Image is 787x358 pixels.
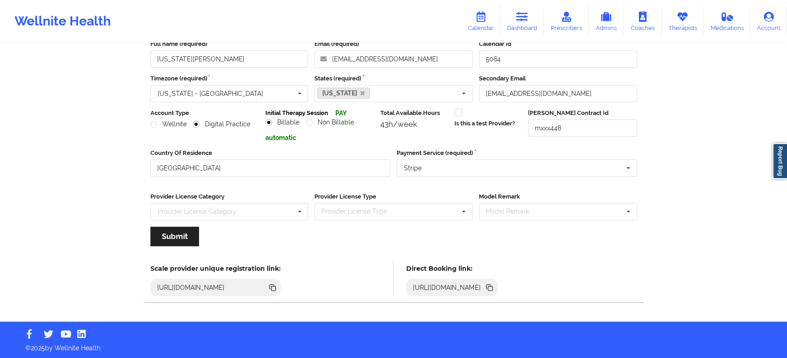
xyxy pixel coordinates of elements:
a: Medications [704,6,751,36]
label: Is this a test Provider? [454,119,515,128]
a: Report Bug [772,143,787,179]
label: Model Remark [479,192,637,201]
label: Payment Service (required) [397,149,637,158]
label: Email (required) [314,40,473,49]
p: automatic [265,133,374,142]
label: Provider License Type [314,192,473,201]
div: 43h/week [380,119,448,129]
label: Timezone (required) [150,74,309,83]
label: Wellnite [150,120,187,128]
label: Full name (required) [150,40,309,49]
p: PAY [335,109,347,118]
a: Account [750,6,787,36]
label: Country Of Residence [150,149,391,158]
label: Total Available Hours [380,109,448,118]
input: Full name [150,50,309,68]
div: Provider License Category [158,209,236,215]
button: Submit [150,227,199,246]
h5: Scale provider unique registration link: [150,264,281,273]
div: [URL][DOMAIN_NAME] [409,283,484,292]
input: Deel Contract Id [528,119,637,137]
label: States (required) [314,74,473,83]
label: Secondary Email [479,74,637,83]
a: Coaches [624,6,662,36]
a: Calendar [461,6,500,36]
label: Provider License Category [150,192,309,201]
label: Non Billable [306,119,354,126]
a: Dashboard [500,6,544,36]
div: [US_STATE] - [GEOGRAPHIC_DATA] [158,90,263,97]
p: © 2025 by Wellnite Health [19,337,768,353]
label: Account Type [150,109,259,118]
a: Prescribers [544,6,589,36]
div: [URL][DOMAIN_NAME] [154,283,229,292]
a: Therapists [662,6,704,36]
label: Billable [265,119,299,126]
label: Initial Therapy Session [265,109,328,118]
input: Email address [314,50,473,68]
input: Email [479,85,637,102]
div: Stripe [404,165,422,171]
label: [PERSON_NAME] Contract Id [528,109,637,118]
input: Calendar Id [479,50,637,68]
label: Calendar Id [479,40,637,49]
a: Admins [588,6,624,36]
h5: Direct Booking link: [406,264,498,273]
label: Digital Practice [193,120,250,128]
div: Model Remark [483,206,542,217]
a: [US_STATE] [317,88,370,99]
div: Provider License Type [319,206,400,217]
